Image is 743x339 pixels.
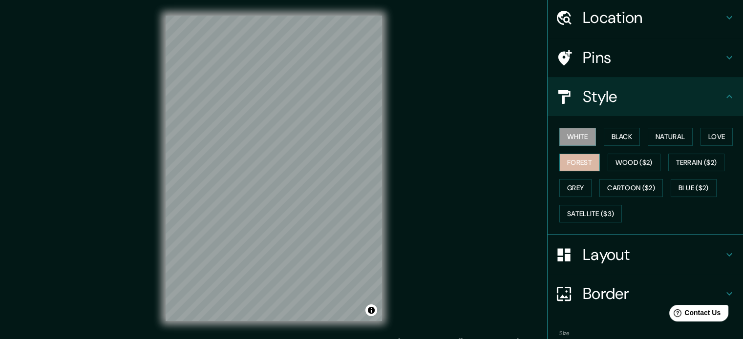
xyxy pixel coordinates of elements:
[671,179,717,197] button: Blue ($2)
[583,284,723,303] h4: Border
[583,48,723,67] h4: Pins
[701,128,733,146] button: Love
[656,301,732,328] iframe: Help widget launcher
[559,179,592,197] button: Grey
[608,154,660,172] button: Wood ($2)
[166,16,382,321] canvas: Map
[583,87,723,106] h4: Style
[559,154,600,172] button: Forest
[365,304,377,316] button: Toggle attribution
[583,245,723,264] h4: Layout
[548,274,743,313] div: Border
[548,38,743,77] div: Pins
[559,329,570,338] label: Size
[559,128,596,146] button: White
[599,179,663,197] button: Cartoon ($2)
[583,8,723,27] h4: Location
[648,128,693,146] button: Natural
[548,235,743,274] div: Layout
[604,128,640,146] button: Black
[548,77,743,116] div: Style
[559,205,622,223] button: Satellite ($3)
[668,154,725,172] button: Terrain ($2)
